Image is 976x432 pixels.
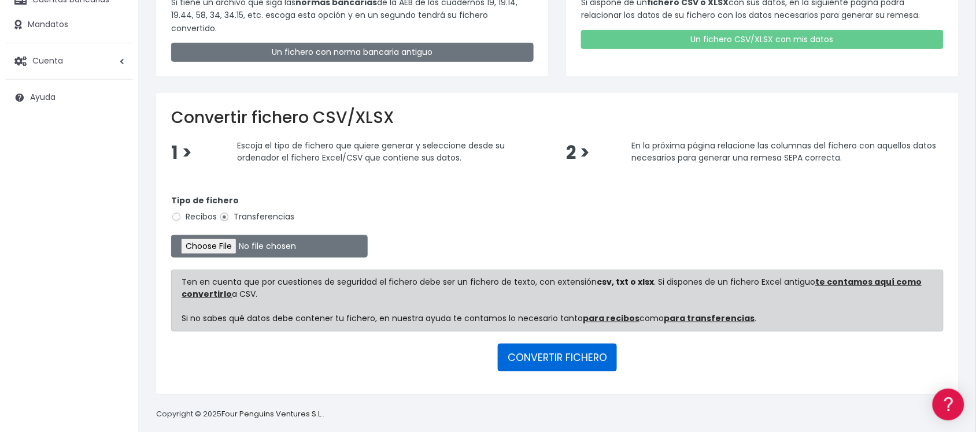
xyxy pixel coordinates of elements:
button: Contáctanos [12,309,220,329]
span: Ayuda [30,92,56,103]
strong: csv, txt o xlsx [597,276,655,288]
a: Un fichero con norma bancaria antiguo [171,43,534,62]
a: Four Penguins Ventures S.L. [221,408,323,419]
a: General [12,248,220,266]
a: Cuenta [6,49,133,73]
a: te contamos aquí como convertirlo [182,276,922,300]
div: Información general [12,80,220,91]
a: Un fichero CSV/XLSX con mis datos [581,30,944,49]
a: API [12,295,220,313]
span: 2 > [566,140,590,165]
h2: Convertir fichero CSV/XLSX [171,108,944,128]
a: Formatos [12,146,220,164]
div: Facturación [12,229,220,240]
a: Ayuda [6,85,133,110]
div: Programadores [12,277,220,288]
button: CONVERTIR FICHERO [498,344,617,371]
a: Videotutoriales [12,182,220,200]
p: Copyright © 2025 . [156,408,324,420]
div: Convertir ficheros [12,128,220,139]
span: Escoja el tipo de fichero que quiere generar y seleccione desde su ordenador el fichero Excel/CSV... [237,140,505,164]
a: POWERED BY ENCHANT [159,333,223,344]
span: 1 > [171,140,192,165]
label: Transferencias [219,211,294,223]
span: Cuenta [32,55,63,66]
a: para transferencias [664,312,755,324]
a: Perfiles de empresas [12,200,220,218]
a: Información general [12,98,220,116]
a: Problemas habituales [12,164,220,182]
a: para recibos [583,312,640,324]
label: Recibos [171,211,217,223]
strong: Tipo de fichero [171,195,239,206]
a: Mandatos [6,13,133,37]
span: En la próxima página relacione las columnas del fichero con aquellos datos necesarios para genera... [632,140,937,164]
div: Ten en cuenta que por cuestiones de seguridad el fichero debe ser un fichero de texto, con extens... [171,270,944,332]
